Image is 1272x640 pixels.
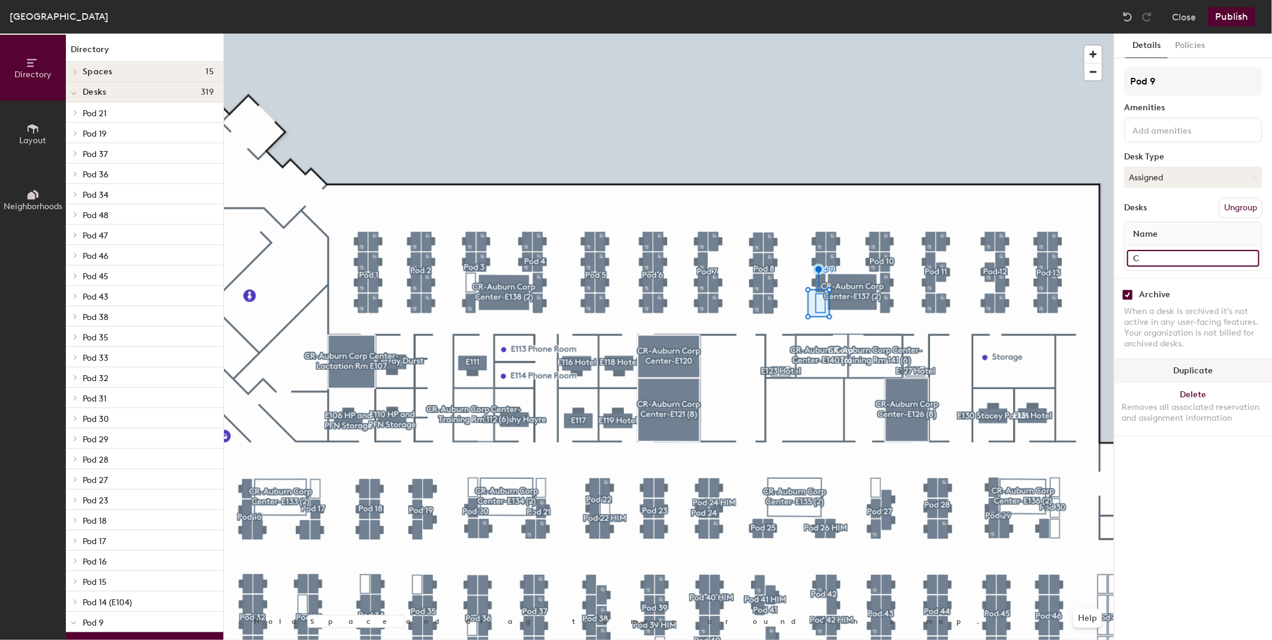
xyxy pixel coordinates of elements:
[20,135,47,146] span: Layout
[1114,359,1272,383] button: Duplicate
[83,170,108,180] span: Pod 36
[83,577,107,587] span: Pod 15
[83,292,108,302] span: Pod 43
[1141,11,1153,23] img: Redo
[1114,383,1272,436] button: DeleteRemoves all associated reservation and assignment information
[83,67,113,77] span: Spaces
[83,597,132,608] span: Pod 14 (E104)
[1122,402,1265,424] div: Removes all associated reservation and assignment information
[1125,34,1168,58] button: Details
[14,70,52,80] span: Directory
[83,394,107,404] span: Pod 31
[205,67,214,77] span: 15
[1124,167,1262,188] button: Assigned
[83,496,108,506] span: Pod 23
[1073,609,1102,628] button: Help
[83,271,108,282] span: Pod 45
[1124,152,1262,162] div: Desk Type
[1172,7,1196,26] button: Close
[83,87,106,97] span: Desks
[83,129,107,139] span: Pod 19
[1130,122,1238,137] input: Add amenities
[4,201,62,212] span: Neighborhoods
[1208,7,1255,26] button: Publish
[1124,203,1147,213] div: Desks
[83,312,108,322] span: Pod 38
[83,210,108,221] span: Pod 48
[83,618,104,628] span: Pod 9
[83,536,106,547] span: Pod 17
[1122,11,1134,23] img: Undo
[1127,224,1164,245] span: Name
[83,108,107,119] span: Pod 21
[83,516,107,526] span: Pod 18
[83,557,107,567] span: Pod 16
[83,434,108,445] span: Pod 29
[83,231,108,241] span: Pod 47
[1139,290,1170,300] div: Archive
[1124,306,1262,349] div: When a desk is archived it's not active in any user-facing features. Your organization is not bil...
[83,455,108,465] span: Pod 28
[83,251,108,261] span: Pod 46
[83,149,108,159] span: Pod 37
[83,353,108,363] span: Pod 33
[66,43,223,62] h1: Directory
[10,9,108,24] div: [GEOGRAPHIC_DATA]
[83,414,109,424] span: Pod 30
[83,190,108,200] span: Pod 34
[1219,198,1262,218] button: Ungroup
[83,333,108,343] span: Pod 35
[1127,250,1259,267] input: Unnamed desk
[1168,34,1212,58] button: Policies
[201,87,214,97] span: 319
[83,373,108,384] span: Pod 32
[1124,103,1262,113] div: Amenities
[83,475,108,485] span: Pod 27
